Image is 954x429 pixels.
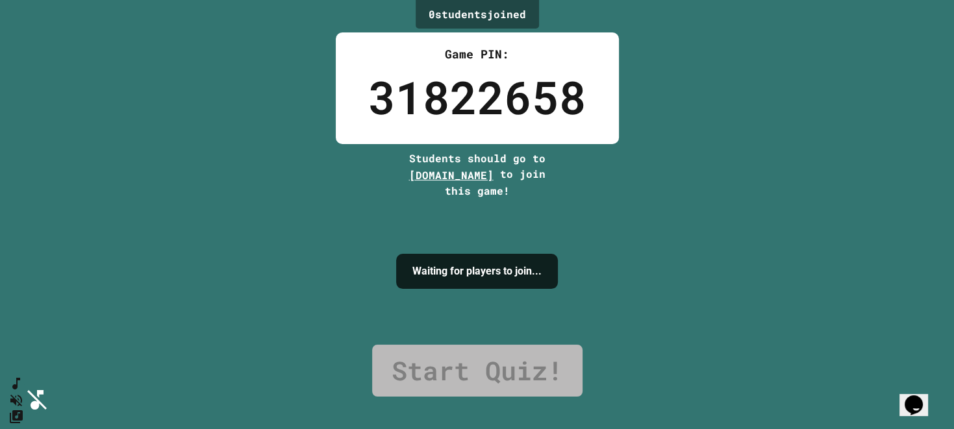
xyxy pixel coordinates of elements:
[899,377,941,416] iframe: chat widget
[8,408,24,424] button: Change Music
[368,45,586,63] div: Game PIN:
[368,63,586,131] div: 31822658
[8,376,24,392] button: SpeedDial basic example
[8,392,24,408] button: Unmute music
[396,151,559,199] div: Students should go to to join this game!
[412,264,542,279] h4: Waiting for players to join...
[372,345,583,397] a: Start Quiz!
[409,168,494,182] span: [DOMAIN_NAME]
